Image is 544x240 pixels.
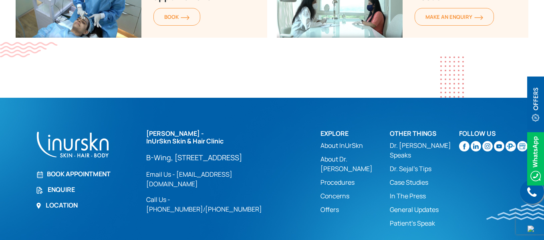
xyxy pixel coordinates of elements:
a: Email Us - [EMAIL_ADDRESS][DOMAIN_NAME] [146,169,279,189]
h2: [PERSON_NAME] - InUrSkn Skin & Hair Clinic [146,130,279,145]
img: youtube [494,141,504,151]
a: Book Appointment [36,169,137,179]
span: MAKE AN enquiry [425,13,483,20]
a: Enquire [36,185,137,194]
a: Concerns [320,191,390,201]
a: B-Wing, [STREET_ADDRESS] [146,153,279,162]
a: [PHONE_NUMBER] [205,205,262,214]
a: Whatsappicon [527,153,544,162]
img: Skin-and-Hair-Clinic [517,141,528,151]
a: MAKE AN enquiryorange-arrow [415,8,494,26]
a: BOOKorange-arrow [153,8,200,26]
img: orange-arrow [181,15,189,20]
h2: Explore [320,130,390,137]
img: Whatsappicon [527,132,544,186]
img: inurskn-footer-logo [36,130,110,159]
a: Offers [320,205,390,214]
img: linkedin [471,141,481,151]
a: About Dr. [PERSON_NAME] [320,154,390,173]
a: Dr. Sejal's Tips [390,164,459,173]
img: bluewave [486,204,544,220]
h2: Other Things [390,130,459,137]
img: instagram [482,141,493,151]
img: sejal-saheta-dermatologist [506,141,516,151]
a: General Updates [390,205,459,214]
img: dotes1 [440,56,464,98]
a: Case Studies [390,177,459,187]
a: Patient’s Speak [390,218,459,228]
h2: Follow Us [459,130,528,137]
a: Procedures [320,177,390,187]
a: In The Press [390,191,459,201]
a: Call Us - [PHONE_NUMBER] [146,195,203,214]
img: facebook [459,141,469,151]
img: Location [36,203,42,209]
img: offerBt [527,77,544,130]
div: / [146,130,311,214]
a: About InUrSkn [320,141,390,150]
img: orange-arrow [474,15,483,20]
img: Enquire [36,186,44,194]
span: BOOK [164,13,189,20]
img: up-blue-arrow.svg [528,226,534,232]
a: Location [36,200,137,210]
img: Book Appointment [36,171,43,178]
a: Dr. [PERSON_NAME] Speaks [390,141,459,160]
